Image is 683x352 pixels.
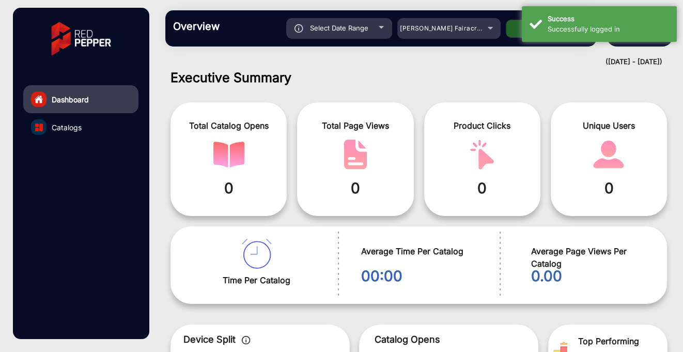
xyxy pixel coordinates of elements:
span: Product Clicks [432,119,533,132]
a: Dashboard [23,85,138,113]
span: Total Page Views [305,119,406,132]
div: Success [548,14,669,24]
img: catalog [593,140,624,170]
img: catalog [340,140,371,170]
img: icon [294,24,303,33]
a: Catalogs [23,113,138,141]
span: Unique Users [558,119,659,132]
span: Catalogs [52,122,82,133]
span: [PERSON_NAME] Fairacre Farms [400,24,502,32]
span: Average Time Per Catalog [361,245,494,257]
span: Device Split [183,334,236,345]
img: catalog [35,124,43,131]
span: 0 [178,177,279,199]
span: Average Page Views Per Catalog [531,245,657,270]
img: catalog [241,239,272,269]
span: 0 [432,177,533,199]
div: ([DATE] - [DATE]) [155,57,662,67]
span: Select Date Range [310,24,368,32]
span: 0 [305,177,406,199]
p: Catalog Opens [375,332,523,346]
span: 0 [558,177,659,199]
img: icon [242,336,251,344]
span: Dashboard [52,94,89,105]
span: Total Catalog Opens [178,119,279,132]
img: vmg-logo [44,13,118,65]
h1: Executive Summary [170,70,668,85]
img: catalog [467,140,498,170]
img: home [34,95,43,104]
span: 0.00 [531,265,657,287]
h3: Overview [173,20,318,33]
span: 00:00 [361,265,494,287]
button: Apply [506,20,588,38]
div: Successfully logged in [548,24,669,35]
img: catalog [213,140,244,170]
